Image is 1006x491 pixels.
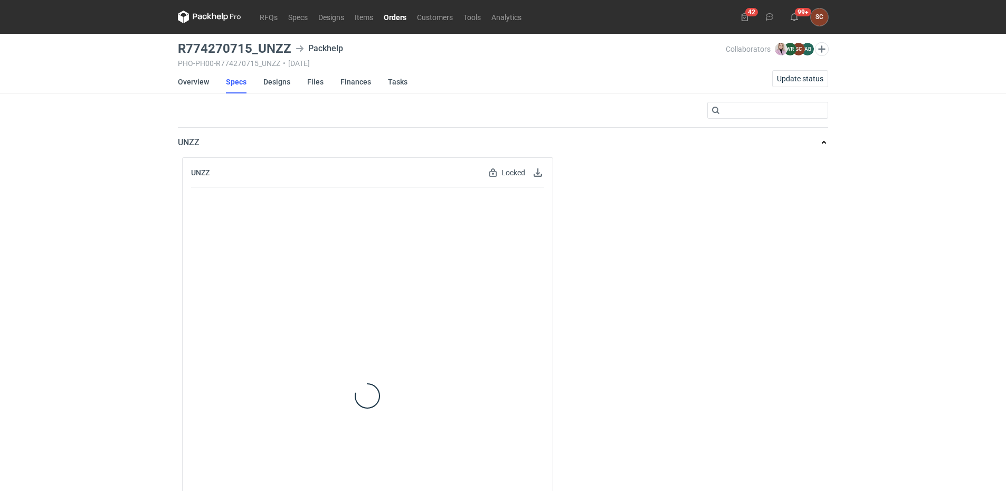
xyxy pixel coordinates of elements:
[226,70,246,93] a: Specs
[412,11,458,23] a: Customers
[486,11,527,23] a: Analytics
[801,43,814,55] figcaption: AB
[340,70,371,93] a: Finances
[349,11,378,23] a: Items
[283,11,313,23] a: Specs
[532,166,544,179] button: Download specification
[178,42,291,55] h3: R774270715_UNZZ
[458,11,486,23] a: Tools
[811,8,828,26] button: SC
[487,166,527,179] div: Locked
[811,8,828,26] div: Sylwia Cichórz
[388,70,407,93] a: Tasks
[307,70,324,93] a: Files
[313,11,349,23] a: Designs
[775,43,787,55] img: Klaudia Wiśniewska
[191,168,210,177] h2: UNZZ
[786,8,803,25] button: 99+
[178,70,209,93] a: Overview
[726,45,771,53] span: Collaborators
[784,43,796,55] figcaption: WR
[296,42,343,55] div: Packhelp
[792,43,805,55] figcaption: SC
[178,136,200,149] p: UNZZ
[178,59,726,68] div: PHO-PH00-R774270715_UNZZ [DATE]
[378,11,412,23] a: Orders
[263,70,290,93] a: Designs
[772,70,828,87] button: Update status
[736,8,753,25] button: 42
[178,11,241,23] svg: Packhelp Pro
[283,59,286,68] span: •
[815,42,829,56] button: Edit collaborators
[254,11,283,23] a: RFQs
[777,75,823,82] span: Update status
